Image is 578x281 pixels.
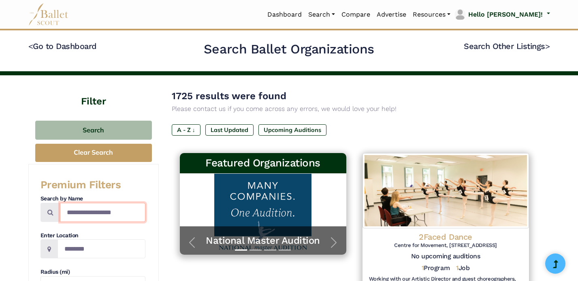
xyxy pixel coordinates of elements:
label: Upcoming Auditions [258,124,326,136]
span: 1 [456,264,459,272]
h4: 2Faced Dance [369,232,523,242]
label: A - Z ↓ [172,124,200,136]
a: National Master Audition [188,234,338,247]
h4: Enter Location [41,232,145,240]
h4: Radius (mi) [41,268,145,276]
a: <Go to Dashboard [28,41,97,51]
h5: Job [456,264,469,272]
input: Search by names... [60,203,145,222]
button: Slide 3 [264,245,276,255]
h6: Centre for Movement, [STREET_ADDRESS] [369,242,523,249]
a: Search Other Listings> [464,41,550,51]
a: Resources [410,6,454,23]
a: Advertise [373,6,410,23]
h4: Search by Name [41,195,145,203]
a: Search [305,6,338,23]
code: > [545,41,550,51]
span: 1725 results were found [172,90,286,102]
a: Compare [338,6,373,23]
h3: Premium Filters [41,178,145,192]
a: Dashboard [264,6,305,23]
input: Location [58,239,145,258]
button: Slide 2 [250,245,262,255]
span: 1 [422,264,424,272]
h5: No upcoming auditions [369,252,523,261]
label: Last Updated [205,124,254,136]
h2: Search Ballet Organizations [204,41,374,58]
button: Search [35,121,152,140]
h4: Filter [28,75,159,109]
h3: Featured Organizations [186,156,340,170]
button: Slide 4 [279,245,291,255]
a: profile picture Hello [PERSON_NAME]! [454,8,550,21]
button: Slide 1 [235,245,247,255]
button: Clear Search [35,144,152,162]
img: profile picture [454,9,466,20]
h5: Program [422,264,450,272]
p: Hello [PERSON_NAME]! [468,9,543,20]
img: Logo [363,153,529,228]
p: Please contact us if you come across any errors, we would love your help! [172,104,537,114]
code: < [28,41,33,51]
